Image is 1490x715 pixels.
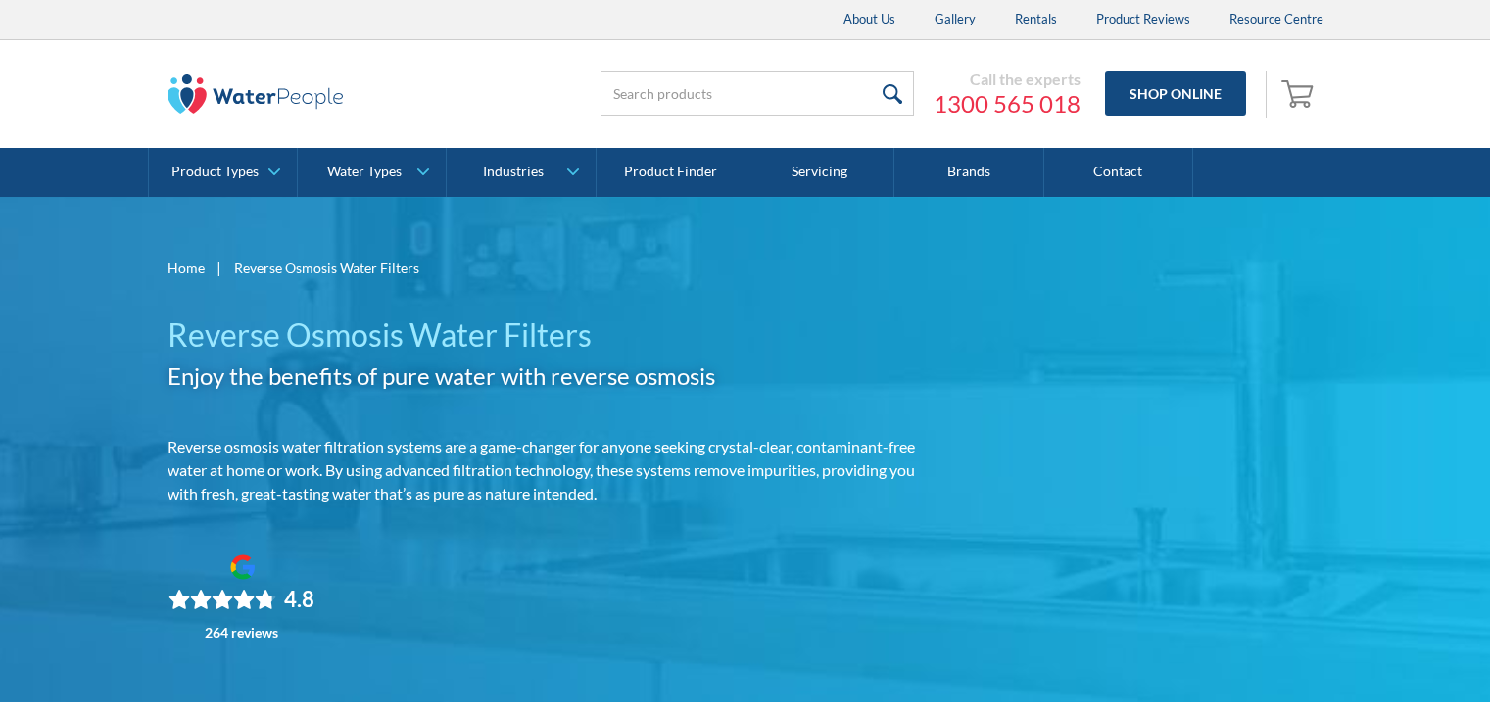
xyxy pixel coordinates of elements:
[1105,71,1246,116] a: Shop Online
[1281,77,1319,109] img: shopping cart
[483,164,544,180] div: Industries
[168,435,920,505] p: Reverse osmosis water filtration systems are a game-changer for anyone seeking crystal-clear, con...
[168,586,314,613] div: Rating: 4.8 out of 5
[447,148,595,197] a: Industries
[934,89,1081,119] a: 1300 565 018
[298,148,446,197] a: Water Types
[168,311,920,358] h1: Reverse Osmosis Water Filters
[327,164,402,180] div: Water Types
[168,258,205,278] a: Home
[894,148,1043,197] a: Brands
[1044,148,1193,197] a: Contact
[601,71,914,116] input: Search products
[149,148,297,197] a: Product Types
[934,70,1081,89] div: Call the experts
[215,256,224,279] div: |
[168,358,920,394] h2: Enjoy the benefits of pure water with reverse osmosis
[168,74,344,114] img: The Water People
[745,148,894,197] a: Servicing
[171,164,259,180] div: Product Types
[597,148,745,197] a: Product Finder
[205,625,278,641] div: 264 reviews
[234,258,419,278] div: Reverse Osmosis Water Filters
[284,586,314,613] div: 4.8
[1276,71,1323,118] a: Open empty cart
